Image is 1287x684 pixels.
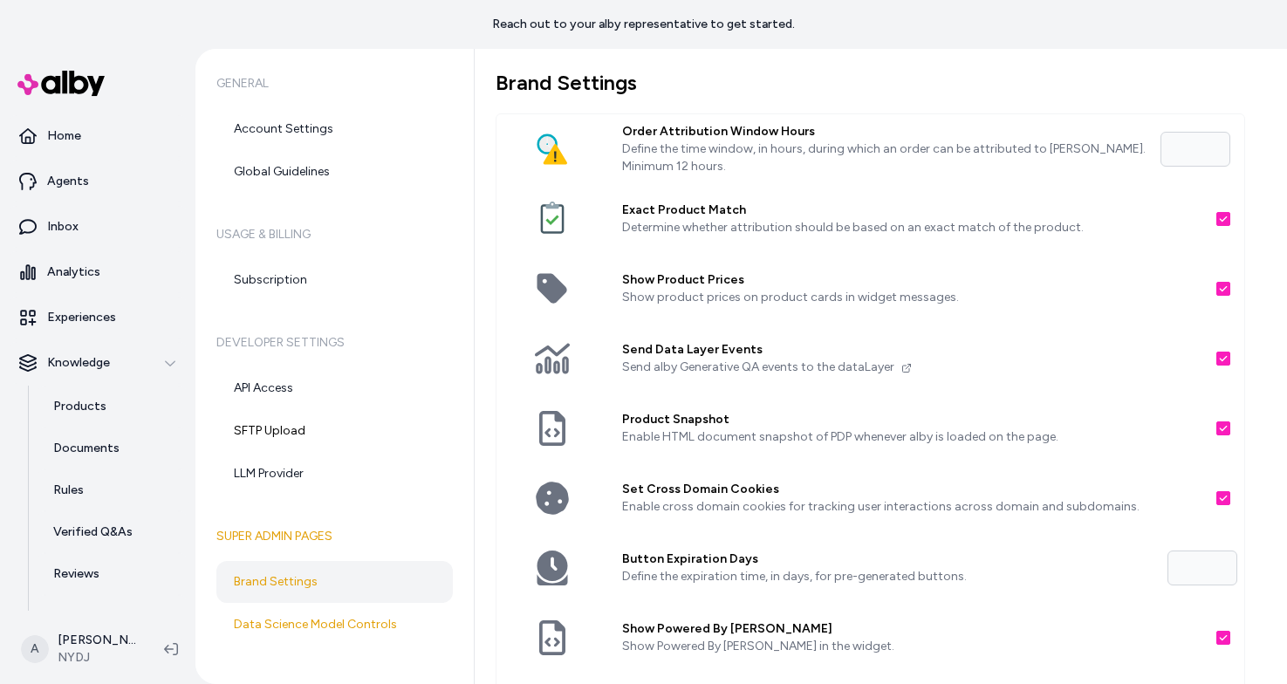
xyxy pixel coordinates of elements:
[216,367,453,409] a: API Access
[7,115,188,157] a: Home
[496,70,1245,96] h1: Brand Settings
[47,218,79,236] p: Inbox
[492,16,795,33] p: Reach out to your alby representative to get started.
[622,289,1202,306] p: Show product prices on product cards in widget messages.
[622,481,1202,498] label: Set Cross Domain Cookies
[47,173,89,190] p: Agents
[622,568,1154,585] p: Define the expiration time, in days, for pre-generated buttons.
[21,635,49,663] span: A
[622,428,1202,446] p: Enable HTML document snapshot of PDP whenever alby is loaded on the page.
[622,638,1202,655] p: Show Powered By [PERSON_NAME] in the widget.
[216,259,453,301] a: Subscription
[7,161,188,202] a: Agents
[36,386,188,427] a: Products
[622,620,1202,638] label: Show Powered By [PERSON_NAME]
[7,297,188,339] a: Experiences
[216,410,453,452] a: SFTP Upload
[58,632,136,649] p: [PERSON_NAME]
[7,251,188,293] a: Analytics
[216,59,453,108] h6: General
[36,595,188,637] a: Survey Questions
[36,427,188,469] a: Documents
[216,453,453,495] a: LLM Provider
[622,341,1202,359] label: Send Data Layer Events
[622,551,1154,568] label: Button Expiration Days
[53,398,106,415] p: Products
[47,354,110,372] p: Knowledge
[622,202,1202,219] label: Exact Product Match
[53,523,133,541] p: Verified Q&As
[622,411,1202,428] label: Product Snapshot
[36,511,188,553] a: Verified Q&As
[622,498,1202,516] p: Enable cross domain cookies for tracking user interactions across domain and subdomains.
[47,127,81,145] p: Home
[216,561,453,603] a: Brand Settings
[58,649,136,667] span: NYDJ
[7,342,188,384] button: Knowledge
[622,271,1202,289] label: Show Product Prices
[216,151,453,193] a: Global Guidelines
[36,469,188,511] a: Rules
[53,607,154,625] p: Survey Questions
[216,210,453,259] h6: Usage & Billing
[622,219,1202,236] p: Determine whether attribution should be based on an exact match of the product.
[622,359,1202,376] p: Send alby Generative QA events to the dataLayer
[622,140,1147,175] p: Define the time window, in hours, during which an order can be attributed to [PERSON_NAME]. Minim...
[216,512,453,561] h6: Super Admin Pages
[622,123,1147,140] label: Order Attribution Window Hours
[53,565,99,583] p: Reviews
[53,440,120,457] p: Documents
[7,206,188,248] a: Inbox
[47,263,100,281] p: Analytics
[216,108,453,150] a: Account Settings
[53,482,84,499] p: Rules
[216,604,453,646] a: Data Science Model Controls
[17,71,105,96] img: alby Logo
[36,553,188,595] a: Reviews
[10,621,150,677] button: A[PERSON_NAME]NYDJ
[47,309,116,326] p: Experiences
[216,318,453,367] h6: Developer Settings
